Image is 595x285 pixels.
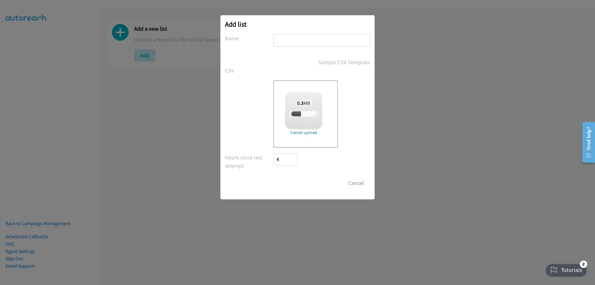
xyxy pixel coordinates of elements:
strong: 0.3 [297,100,303,106]
span: report1755828923513SPLUNK1.csv [289,111,349,117]
h2: Add list [225,20,370,29]
label: CSV [225,66,273,75]
a: Sample CSV Template [318,58,370,66]
button: Cancel [342,177,370,189]
span: MB [295,100,312,106]
iframe: Checklist [542,258,590,280]
label: Hours since last attempt [225,153,273,170]
a: Cancel upload [285,129,322,136]
label: Name [225,34,273,42]
iframe: Resource Center [577,118,595,167]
